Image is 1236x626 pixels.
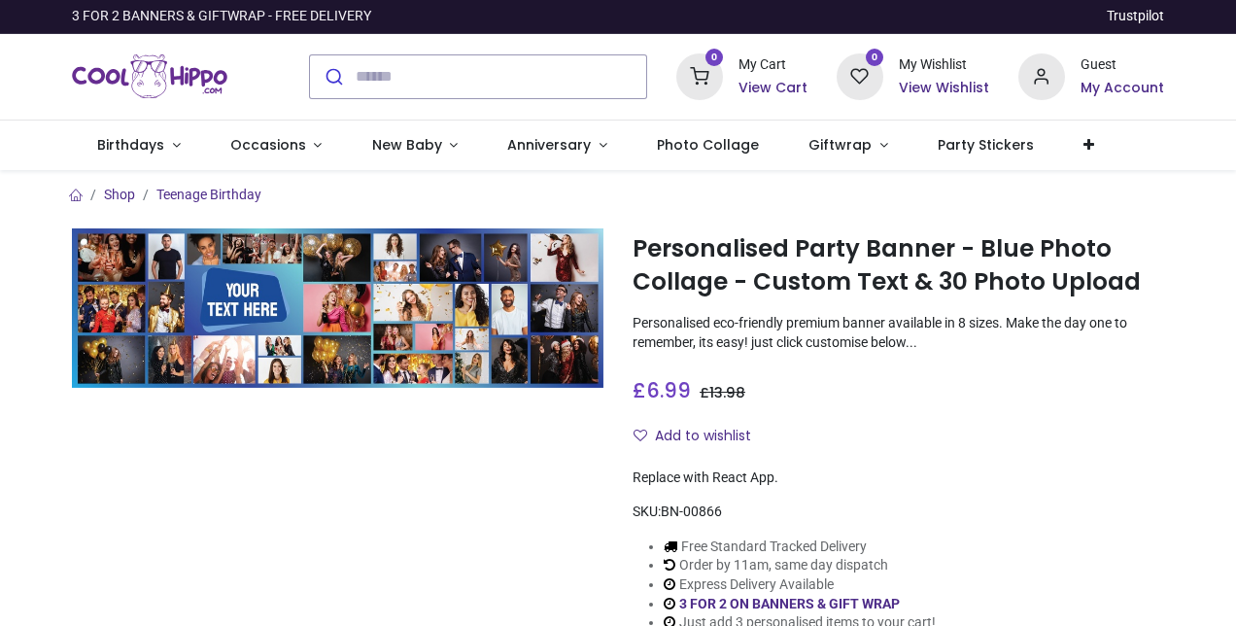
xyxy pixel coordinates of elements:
[705,49,724,67] sup: 0
[938,135,1034,155] span: Party Stickers
[1107,7,1164,26] a: Trustpilot
[709,383,745,402] span: 13.98
[661,504,722,519] span: BN-00866
[664,538,936,557] li: Free Standard Tracked Delivery
[679,596,900,611] a: 3 FOR 2 ON BANNERS & GIFT WRAP
[205,121,347,171] a: Occasions
[347,121,483,171] a: New Baby
[700,383,745,402] span: £
[230,135,306,155] span: Occasions
[633,503,1164,522] div: SKU:
[633,420,768,453] button: Add to wishlistAdd to wishlist
[899,79,989,98] a: View Wishlist
[1081,55,1164,75] div: Guest
[483,121,633,171] a: Anniversary
[738,55,807,75] div: My Cart
[633,469,1164,488] div: Replace with React App.
[97,135,164,155] span: Birthdays
[72,50,227,104] img: Cool Hippo
[738,79,807,98] a: View Cart
[784,121,913,171] a: Giftwrap
[633,314,1164,352] p: Personalised eco-friendly premium banner available in 8 sizes. Make the day one to remember, its ...
[156,187,261,202] a: Teenage Birthday
[899,55,989,75] div: My Wishlist
[633,376,691,404] span: £
[72,121,205,171] a: Birthdays
[72,50,227,104] a: Logo of Cool Hippo
[507,135,591,155] span: Anniversary
[676,67,723,83] a: 0
[72,7,371,26] div: 3 FOR 2 BANNERS & GIFTWRAP - FREE DELIVERY
[646,376,691,404] span: 6.99
[72,228,603,388] img: Personalised Party Banner - Blue Photo Collage - Custom Text & 30 Photo Upload
[664,575,936,595] li: Express Delivery Available
[310,55,356,98] button: Submit
[1081,79,1164,98] a: My Account
[808,135,872,155] span: Giftwrap
[866,49,884,67] sup: 0
[633,232,1164,299] h1: Personalised Party Banner - Blue Photo Collage - Custom Text & 30 Photo Upload
[104,187,135,202] a: Shop
[837,67,883,83] a: 0
[657,135,759,155] span: Photo Collage
[664,556,936,575] li: Order by 11am, same day dispatch
[372,135,442,155] span: New Baby
[634,429,647,442] i: Add to wishlist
